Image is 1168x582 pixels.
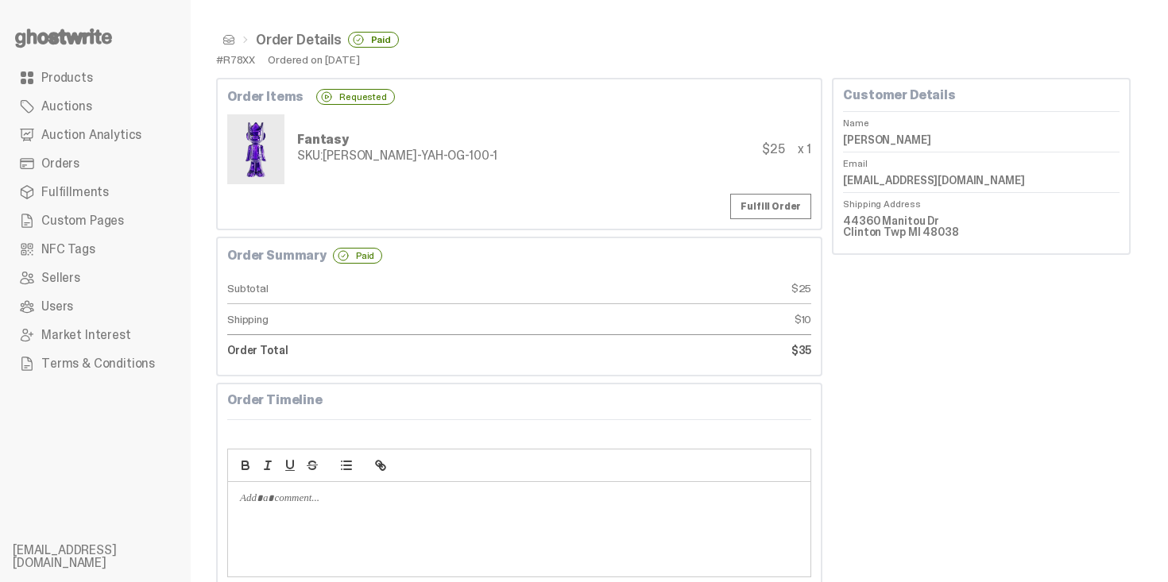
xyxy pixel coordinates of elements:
a: Market Interest [13,321,178,349]
dd: $25 [520,273,812,304]
a: Fulfill Order [730,194,811,219]
img: Yahoo-HG---1.png [230,118,281,181]
button: strike [301,456,323,475]
dd: $10 [520,304,812,335]
b: Order Summary [227,249,327,262]
button: list: bullet [335,456,358,475]
button: bold [234,456,257,475]
span: Terms & Conditions [41,357,155,370]
span: Orders [41,157,79,170]
a: Sellers [13,264,178,292]
span: Auctions [41,100,92,113]
span: Custom Pages [41,214,124,227]
li: Order Details [235,32,399,48]
span: NFC Tags [41,243,95,256]
dt: Email [843,152,1120,168]
button: italic [257,456,279,475]
a: Fulfillments [13,178,178,206]
dt: Shipping Address [843,192,1120,209]
span: Sellers [41,272,80,284]
dd: $35 [520,335,812,365]
dt: Subtotal [227,273,520,304]
span: Auction Analytics [41,129,141,141]
a: Users [13,292,178,321]
div: $25 [762,143,785,156]
span: Products [41,71,93,84]
span: SKU: [297,147,323,164]
a: NFC Tags [13,235,178,264]
a: Auction Analytics [13,121,178,149]
div: Ordered on [DATE] [268,54,360,65]
span: Users [41,300,73,313]
div: Fantasy [297,133,497,146]
dt: Order Total [227,335,520,365]
button: link [369,456,392,475]
div: Requested [316,89,395,105]
dt: Shipping [227,304,520,335]
a: Products [13,64,178,92]
dd: [EMAIL_ADDRESS][DOMAIN_NAME] [843,168,1120,192]
div: Paid [333,248,382,264]
div: #R78XX [216,54,255,65]
a: Terms & Conditions [13,349,178,378]
a: Auctions [13,92,178,121]
a: Custom Pages [13,206,178,235]
dt: Name [843,111,1120,128]
li: [EMAIL_ADDRESS][DOMAIN_NAME] [13,544,203,569]
b: Customer Details [843,87,955,103]
dd: [PERSON_NAME] [843,128,1120,152]
button: underline [279,456,301,475]
a: Orders [13,149,178,178]
span: Market Interest [41,329,131,341]
dd: 44360 Manitou Dr Clinton Twp MI 48038 [843,209,1120,244]
b: Order Timeline [227,391,323,408]
span: Fulfillments [41,186,109,198]
div: x 1 [798,143,812,156]
b: Order Items [227,91,304,103]
div: [PERSON_NAME]-YAH-OG-100-1 [297,149,497,162]
div: Paid [348,32,399,48]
